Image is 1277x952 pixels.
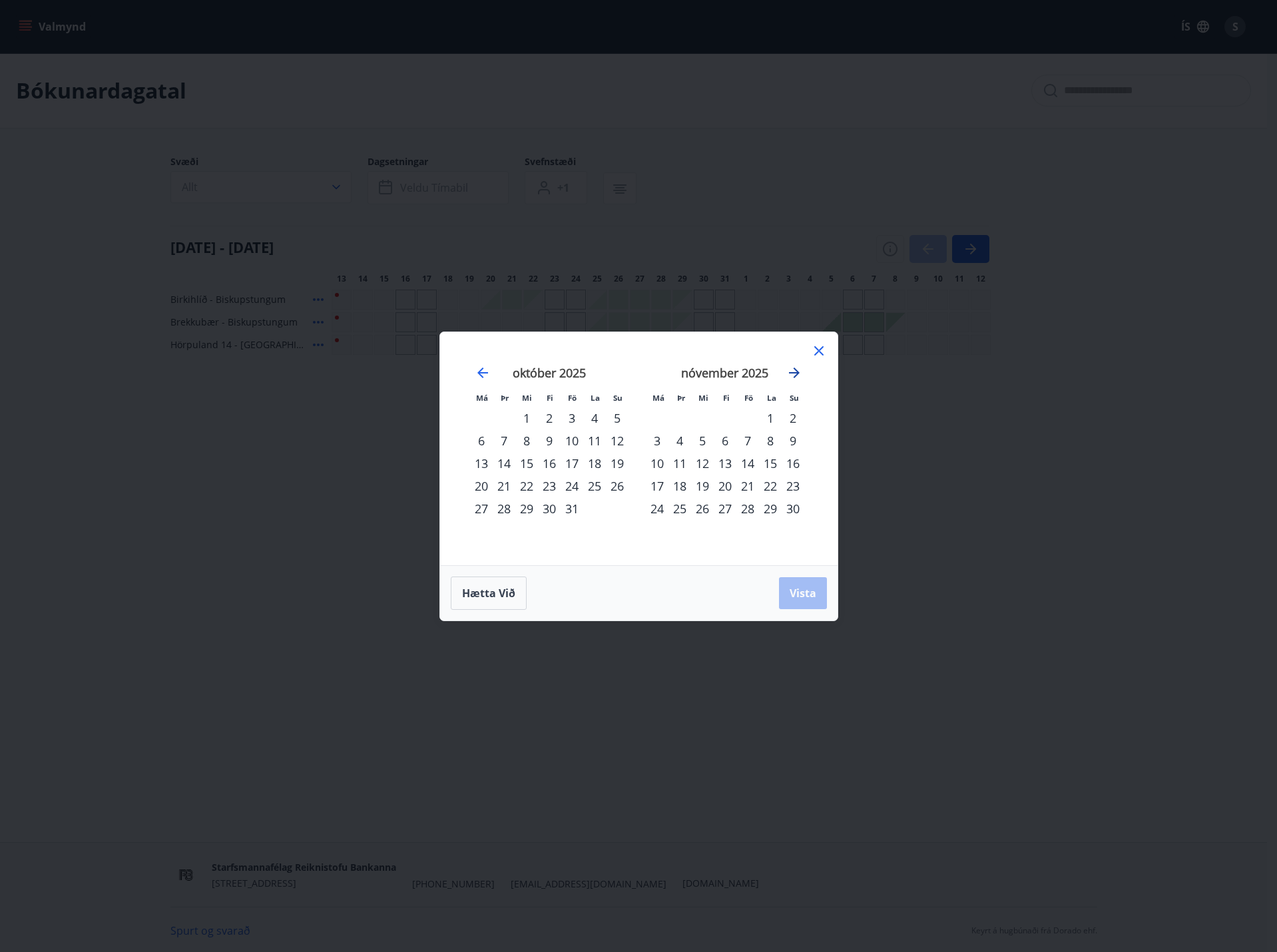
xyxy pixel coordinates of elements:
[691,452,714,475] td: Choose miðvikudagur, 12. nóvember 2025 as your check-in date. It’s available.
[538,497,561,520] div: 30
[606,407,629,429] div: 5
[561,497,583,520] div: 31
[561,475,583,497] div: 24
[759,497,782,520] div: 29
[782,452,804,475] div: 16
[736,429,759,452] td: Choose föstudagur, 7. nóvember 2025 as your check-in date. It’s available.
[451,577,527,610] button: Hætta við
[583,407,606,429] td: Choose laugardagur, 4. október 2025 as your check-in date. It’s available.
[462,586,515,600] span: Hætta við
[691,475,714,497] div: 19
[698,393,708,403] small: Mi
[736,497,759,520] td: Choose föstudagur, 28. nóvember 2025 as your check-in date. It’s available.
[782,475,804,497] div: 23
[736,452,759,475] td: Choose föstudagur, 14. nóvember 2025 as your check-in date. It’s available.
[470,452,493,475] td: Choose mánudagur, 13. október 2025 as your check-in date. It’s available.
[606,429,629,452] td: Choose sunnudagur, 12. október 2025 as your check-in date. It’s available.
[493,429,515,452] td: Choose þriðjudagur, 7. október 2025 as your check-in date. It’s available.
[538,452,561,475] div: 16
[736,497,759,520] div: 28
[723,393,730,403] small: Fi
[736,452,759,475] div: 14
[782,452,804,475] td: Choose sunnudagur, 16. nóvember 2025 as your check-in date. It’s available.
[538,407,561,429] div: 2
[736,429,759,452] div: 7
[677,393,685,403] small: Þr
[668,452,691,475] td: Choose þriðjudagur, 11. nóvember 2025 as your check-in date. It’s available.
[790,393,799,403] small: Su
[782,497,804,520] div: 30
[606,407,629,429] td: Choose sunnudagur, 5. október 2025 as your check-in date. It’s available.
[782,407,804,429] td: Choose sunnudagur, 2. nóvember 2025 as your check-in date. It’s available.
[561,497,583,520] td: Choose föstudagur, 31. október 2025 as your check-in date. It’s available.
[606,452,629,475] td: Choose sunnudagur, 19. október 2025 as your check-in date. It’s available.
[646,475,668,497] div: 17
[759,497,782,520] td: Choose laugardagur, 29. nóvember 2025 as your check-in date. It’s available.
[668,452,691,475] div: 11
[561,452,583,475] div: 17
[538,429,561,452] div: 9
[668,429,691,452] div: 4
[561,429,583,452] div: 10
[759,475,782,497] div: 22
[646,429,668,452] td: Choose mánudagur, 3. nóvember 2025 as your check-in date. It’s available.
[538,475,561,497] div: 23
[714,497,736,520] td: Choose fimmtudagur, 27. nóvember 2025 as your check-in date. It’s available.
[591,393,600,403] small: La
[782,429,804,452] td: Choose sunnudagur, 9. nóvember 2025 as your check-in date. It’s available.
[646,452,668,475] td: Choose mánudagur, 10. nóvember 2025 as your check-in date. It’s available.
[515,407,538,429] td: Choose miðvikudagur, 1. október 2025 as your check-in date. It’s available.
[493,497,515,520] div: 28
[668,497,691,520] td: Choose þriðjudagur, 25. nóvember 2025 as your check-in date. It’s available.
[515,497,538,520] td: Choose miðvikudagur, 29. október 2025 as your check-in date. It’s available.
[475,365,491,381] div: Move backward to switch to the previous month.
[515,475,538,497] td: Choose miðvikudagur, 22. október 2025 as your check-in date. It’s available.
[786,365,802,381] div: Move forward to switch to the next month.
[691,429,714,452] div: 5
[493,452,515,475] div: 14
[691,497,714,520] div: 26
[470,475,493,497] div: 20
[583,452,606,475] td: Choose laugardagur, 18. október 2025 as your check-in date. It’s available.
[515,452,538,475] div: 15
[493,475,515,497] td: Choose þriðjudagur, 21. október 2025 as your check-in date. It’s available.
[613,393,623,403] small: Su
[736,475,759,497] div: 21
[470,429,493,452] div: 6
[759,452,782,475] td: Choose laugardagur, 15. nóvember 2025 as your check-in date. It’s available.
[782,475,804,497] td: Choose sunnudagur, 23. nóvember 2025 as your check-in date. It’s available.
[561,429,583,452] td: Choose föstudagur, 10. október 2025 as your check-in date. It’s available.
[538,429,561,452] td: Choose fimmtudagur, 9. október 2025 as your check-in date. It’s available.
[561,407,583,429] div: 3
[583,407,606,429] div: 4
[668,497,691,520] div: 25
[470,429,493,452] td: Choose mánudagur, 6. október 2025 as your check-in date. It’s available.
[493,475,515,497] div: 21
[691,452,714,475] div: 12
[714,452,736,475] div: 13
[515,497,538,520] div: 29
[493,429,515,452] div: 7
[668,429,691,452] td: Choose þriðjudagur, 4. nóvember 2025 as your check-in date. It’s available.
[470,452,493,475] div: 13
[476,393,488,403] small: Má
[767,393,776,403] small: La
[782,497,804,520] td: Choose sunnudagur, 30. nóvember 2025 as your check-in date. It’s available.
[522,393,532,403] small: Mi
[691,475,714,497] td: Choose miðvikudagur, 19. nóvember 2025 as your check-in date. It’s available.
[668,475,691,497] td: Choose þriðjudagur, 18. nóvember 2025 as your check-in date. It’s available.
[568,393,577,403] small: Fö
[646,452,668,475] div: 10
[714,429,736,452] td: Choose fimmtudagur, 6. nóvember 2025 as your check-in date. It’s available.
[470,497,493,520] div: 27
[646,497,668,520] div: 24
[668,475,691,497] div: 18
[606,475,629,497] div: 26
[652,393,664,403] small: Má
[606,452,629,475] div: 19
[759,407,782,429] td: Choose laugardagur, 1. nóvember 2025 as your check-in date. It’s available.
[561,407,583,429] td: Choose föstudagur, 3. október 2025 as your check-in date. It’s available.
[493,497,515,520] td: Choose þriðjudagur, 28. október 2025 as your check-in date. It’s available.
[759,429,782,452] div: 8
[538,497,561,520] td: Choose fimmtudagur, 30. október 2025 as your check-in date. It’s available.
